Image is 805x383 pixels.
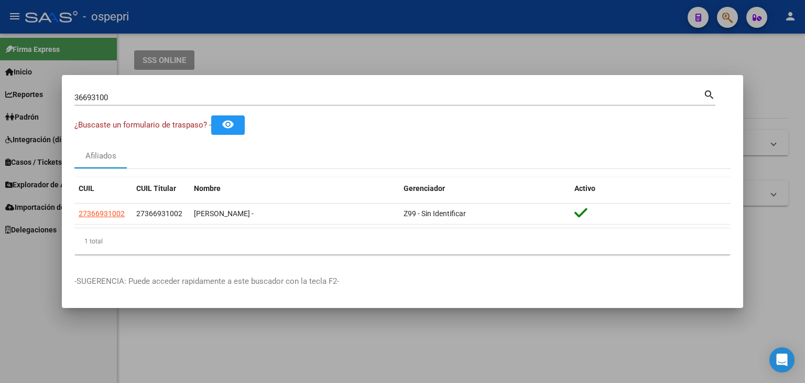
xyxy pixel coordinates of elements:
[404,184,445,193] span: Gerenciador
[194,208,395,220] div: [PERSON_NAME] -
[703,88,715,100] mat-icon: search
[570,177,731,200] datatable-header-cell: Activo
[74,120,211,130] span: ¿Buscaste un formulario de traspaso? -
[399,177,570,200] datatable-header-cell: Gerenciador
[222,118,234,131] mat-icon: remove_red_eye
[194,184,221,193] span: Nombre
[79,209,125,218] span: 27366931002
[136,209,182,218] span: 27366931002
[769,347,795,373] div: Open Intercom Messenger
[190,177,399,200] datatable-header-cell: Nombre
[74,228,731,254] div: 1 total
[404,209,466,218] span: Z99 - Sin Identificar
[74,177,132,200] datatable-header-cell: CUIL
[136,184,176,193] span: CUIL Titular
[85,150,116,162] div: Afiliados
[74,275,731,288] p: -SUGERENCIA: Puede acceder rapidamente a este buscador con la tecla F2-
[79,184,94,193] span: CUIL
[132,177,190,200] datatable-header-cell: CUIL Titular
[574,184,595,193] span: Activo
